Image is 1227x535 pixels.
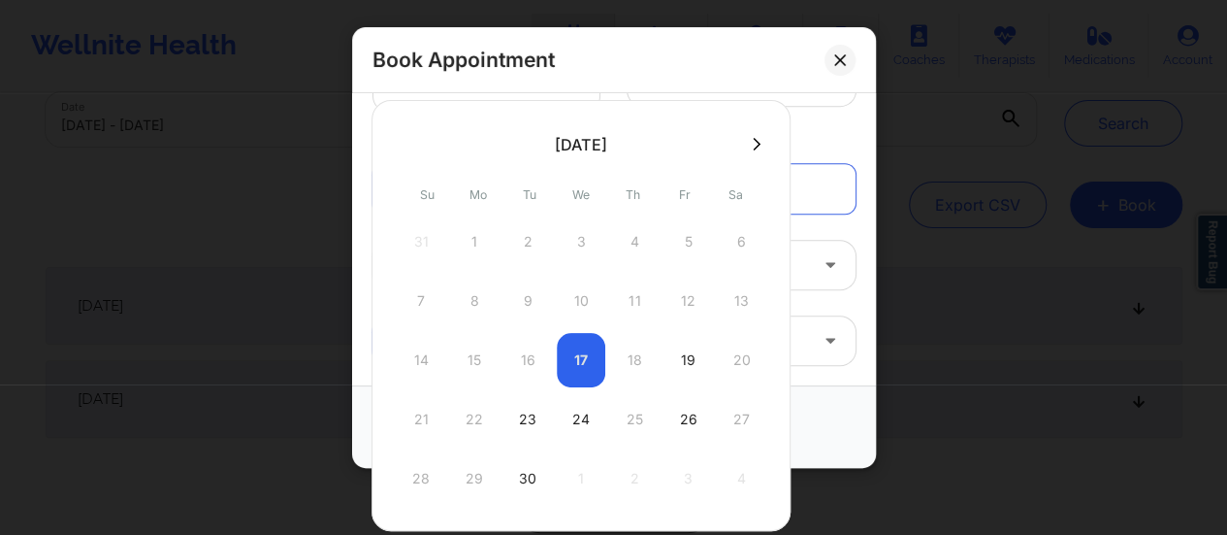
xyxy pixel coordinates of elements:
div: Initial Therapy Session (30 minutes) [388,241,807,289]
div: Tue Sep 23 2025 [503,392,552,447]
abbr: Wednesday [572,187,590,202]
abbr: Thursday [626,187,640,202]
abbr: Tuesday [523,187,536,202]
abbr: Monday [469,187,487,202]
div: [DATE] [555,135,607,154]
h2: Book Appointment [372,47,555,73]
a: Recurring [628,164,856,214]
abbr: Sunday [420,187,435,202]
div: Fri Sep 19 2025 [663,333,712,387]
div: Fri Sep 26 2025 [663,392,712,447]
abbr: Friday [678,187,690,202]
div: Appointment information: [359,132,869,151]
div: Tue Sep 30 2025 [503,451,552,506]
div: Wed Sep 24 2025 [557,392,605,447]
abbr: Saturday [728,187,743,202]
